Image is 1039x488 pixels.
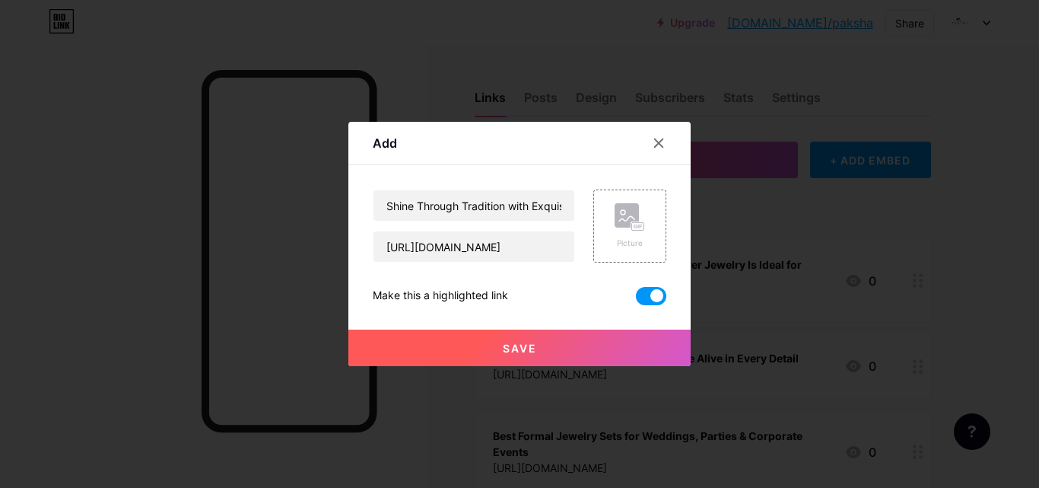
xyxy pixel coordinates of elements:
[373,287,508,305] div: Make this a highlighted link
[373,231,574,262] input: URL
[348,330,691,366] button: Save
[503,342,537,355] span: Save
[373,134,397,152] div: Add
[373,190,574,221] input: Title
[615,238,645,249] div: Picture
